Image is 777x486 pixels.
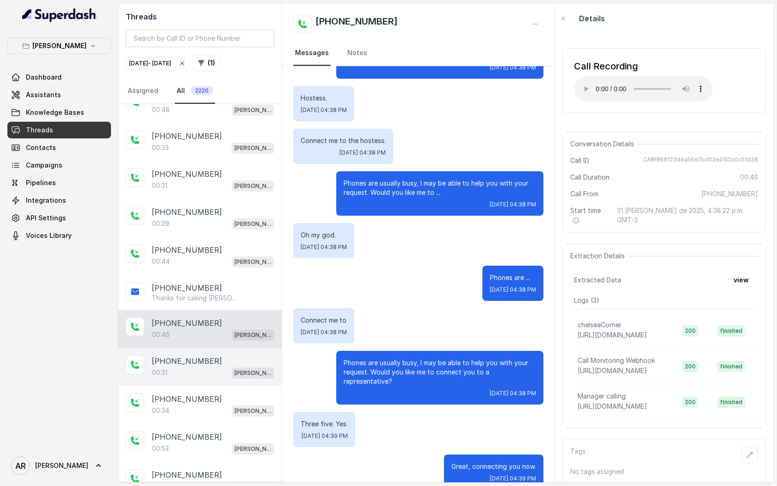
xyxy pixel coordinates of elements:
[126,57,189,69] button: [DATE]- [DATE]
[234,219,271,229] p: [PERSON_NAME]
[301,243,347,251] span: [DATE] 04:38 PM
[490,201,536,208] span: [DATE] 04:38 PM
[22,7,97,22] img: light.svg
[345,41,369,66] a: Notes
[490,273,536,282] p: Phones are ...
[717,397,745,408] span: finished
[234,368,271,378] p: [PERSON_NAME]
[344,179,536,197] p: Phones are usually busy, I may be able to help you with your request. Would you like me to ...
[339,149,386,156] span: [DATE] 04:38 PM
[152,244,222,255] p: [PHONE_NUMBER]
[490,390,536,397] span: [DATE] 04:38 PM
[578,367,647,374] span: [URL][DOMAIN_NAME]
[152,206,222,218] p: [PHONE_NUMBER]
[234,143,271,153] p: [PERSON_NAME]
[7,174,111,191] a: Pipelines
[7,192,111,209] a: Integrations
[32,40,86,51] p: [PERSON_NAME]
[152,257,170,266] p: 00:44
[7,157,111,174] a: Campaigns
[152,105,170,114] p: 00:48
[7,122,111,138] a: Threads
[717,361,745,372] span: finished
[682,325,698,336] span: 200
[7,453,111,479] a: [PERSON_NAME]
[126,30,274,47] input: Search by Call ID or Phone Number
[570,206,610,224] span: Start time
[7,87,111,103] a: Assistants
[740,173,758,182] span: 00:46
[126,79,160,104] a: Assigned
[301,106,347,114] span: [DATE] 04:38 PM
[126,11,274,22] h2: Threads
[451,462,536,471] p: Great, connecting you now.
[152,469,222,480] p: [PHONE_NUMBER]
[26,125,53,135] span: Threads
[7,139,111,156] a: Contacts
[152,368,167,377] p: 00:31
[7,69,111,86] a: Dashboard
[578,392,626,401] p: Manager calling
[617,206,758,224] span: 31 [PERSON_NAME] de 2025, 4:38:22 p.m. GMT-3
[234,106,271,115] p: [PERSON_NAME]
[234,444,271,454] p: [PERSON_NAME]
[682,361,698,372] span: 200
[570,189,598,199] span: Call From
[26,73,62,82] span: Dashboard
[490,475,536,482] span: [DATE] 04:39 PM
[26,161,62,170] span: Campaigns
[234,406,271,416] p: [PERSON_NAME]
[152,444,169,453] p: 00:53
[129,59,186,68] div: [DATE] - [DATE]
[7,210,111,226] a: API Settings
[234,181,271,191] p: [PERSON_NAME]
[293,41,543,66] nav: Tabs
[301,329,347,336] span: [DATE] 04:38 PM
[35,461,88,470] span: [PERSON_NAME]
[7,37,111,54] button: [PERSON_NAME]
[301,316,347,325] p: Connect me to
[490,64,536,71] span: [DATE] 04:38 PM
[26,108,84,117] span: Knowledge Bases
[152,293,240,303] p: Thanks for calling [PERSON_NAME]! Want to pick up your order? [URL][DOMAIN_NAME]
[152,318,222,329] p: [PHONE_NUMBER]
[570,467,758,476] p: No tags assigned
[293,41,331,66] a: Messages
[570,156,589,165] span: Call ID
[301,93,347,103] p: Hostess.
[570,139,638,149] span: Conversation Details
[574,275,621,285] span: Extracted Data
[574,60,713,73] div: Call Recording
[701,189,758,199] span: [PHONE_NUMBER]
[301,419,348,429] p: Three five. Yes.
[315,15,398,33] h2: [PHONE_NUMBER]
[26,231,72,240] span: Voices Library
[344,358,536,386] p: Phones are usually busy, I may be able to help you with your request. Would you like me to connec...
[578,402,647,410] span: [URL][DOMAIN_NAME]
[152,406,169,415] p: 00:34
[682,397,698,408] span: 200
[578,320,622,330] p: chelseaCorner
[234,257,271,267] p: [PERSON_NAME]
[26,90,61,100] span: Assistants
[152,143,169,152] p: 00:33
[7,227,111,244] a: Voices Library
[579,13,605,24] p: Details
[175,79,215,104] a: All2220
[570,447,586,463] p: Tags
[152,282,222,293] p: [PHONE_NUMBER]
[574,296,754,305] p: Logs ( 3 )
[193,55,221,71] button: (1)
[152,219,169,228] p: 00:29
[152,431,222,442] p: [PHONE_NUMBER]
[578,356,655,365] p: Call Monitoring Webhook
[728,272,754,288] button: view
[152,168,222,180] p: [PHONE_NUMBER]
[570,251,629,261] span: Extraction Details
[234,330,271,340] p: [PERSON_NAME]
[152,330,170,339] p: 00:46
[26,196,66,205] span: Integrations
[490,286,536,293] span: [DATE] 04:38 PM
[26,213,66,223] span: API Settings
[126,79,274,104] nav: Tabs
